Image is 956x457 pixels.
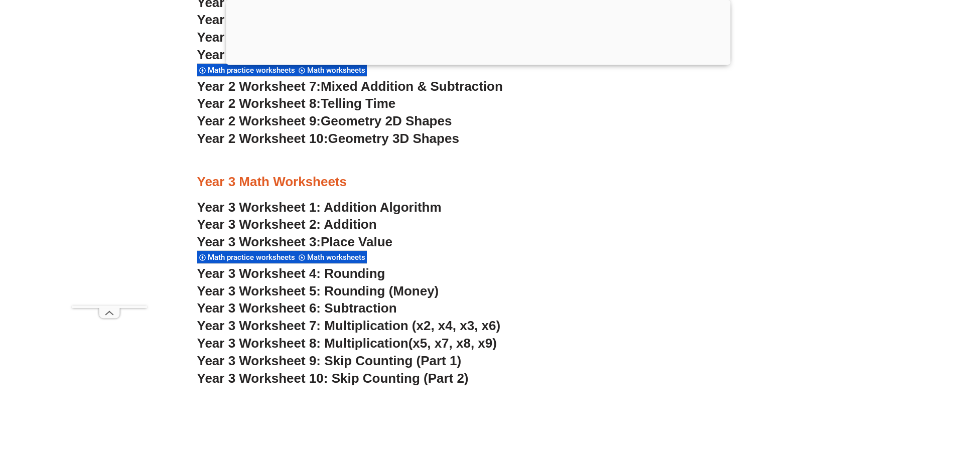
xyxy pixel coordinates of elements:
span: Geometry 3D Shapes [328,131,459,146]
span: Year 3 Worksheet 3: [197,234,321,249]
a: Year 3 Worksheet 10: Skip Counting (Part 2) [197,371,469,386]
div: Math practice worksheets [197,250,297,264]
span: Math worksheets [307,253,368,262]
div: Math worksheets [297,250,367,264]
span: Year 2 Worksheet 9: [197,113,321,128]
a: Year 2 Worksheet 5:Addition [197,30,374,45]
span: Year 2 Worksheet 10: [197,131,328,146]
span: (x5, x7, x8, x9) [408,336,497,351]
span: Year 2 Worksheet 7: [197,79,321,94]
span: Math practice worksheets [208,66,298,75]
a: Year 2 Worksheet 8:Telling Time [197,96,396,111]
span: Mixed Addition & Subtraction [321,79,503,94]
div: Math practice worksheets [197,63,297,77]
a: Year 3 Worksheet 1: Addition Algorithm [197,200,442,215]
a: Year 2 Worksheet 7:Mixed Addition & Subtraction [197,79,503,94]
span: Year 2 Worksheet 5: [197,30,321,45]
iframe: Chat Widget [789,344,956,457]
a: Year 3 Worksheet 8: Multiplication(x5, x7, x8, x9) [197,336,497,351]
a: Year 2 Worksheet 10:Geometry 3D Shapes [197,131,459,146]
span: Year 2 Worksheet 8: [197,96,321,111]
span: Math practice worksheets [208,253,298,262]
span: Year 2 Worksheet 4: [197,12,321,27]
a: Year 3 Worksheet 5: Rounding (Money) [197,283,439,298]
span: Math worksheets [307,66,368,75]
span: Place Value [321,234,392,249]
iframe: Advertisement [72,23,147,306]
a: Year 2 Worksheet 9:Geometry 2D Shapes [197,113,452,128]
span: Telling Time [321,96,395,111]
a: Year 3 Worksheet 6: Subtraction [197,300,397,316]
div: Math worksheets [297,63,367,77]
a: Year 3 Worksheet 2: Addition [197,217,377,232]
span: Geometry 2D Shapes [321,113,452,128]
a: Year 3 Worksheet 4: Rounding [197,266,385,281]
a: Year 3 Worksheet 7: Multiplication (x2, x4, x3, x6) [197,318,501,333]
a: Year 2 Worksheet 4:Counting Money [197,12,423,27]
a: Year 3 Worksheet 3:Place Value [197,234,393,249]
a: Year 3 Worksheet 9: Skip Counting (Part 1) [197,353,462,368]
h3: Year 3 Math Worksheets [197,174,759,191]
a: Year 2 Worksheet 6:Subtraction [197,47,393,62]
span: Year 2 Worksheet 6: [197,47,321,62]
span: Year 3 Worksheet 8: Multiplication [197,336,408,351]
